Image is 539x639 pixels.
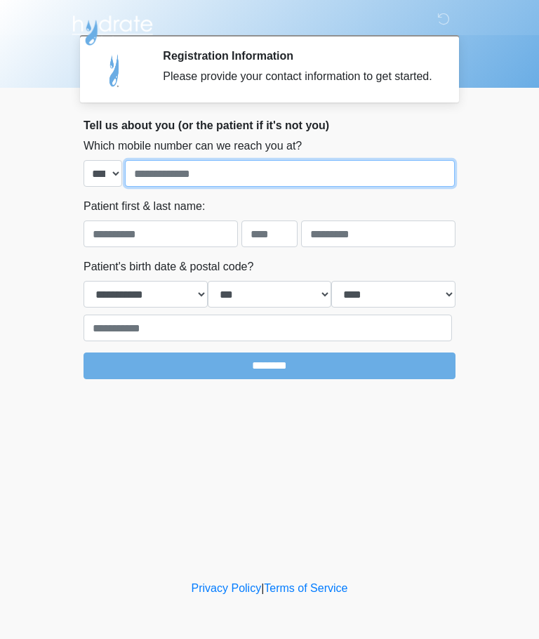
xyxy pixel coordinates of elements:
[192,582,262,594] a: Privacy Policy
[94,49,136,91] img: Agent Avatar
[84,119,455,132] h2: Tell us about you (or the patient if it's not you)
[84,198,205,215] label: Patient first & last name:
[84,258,253,275] label: Patient's birth date & postal code?
[163,68,434,85] div: Please provide your contact information to get started.
[69,11,155,46] img: Hydrate IV Bar - Arcadia Logo
[84,138,302,154] label: Which mobile number can we reach you at?
[264,582,347,594] a: Terms of Service
[261,582,264,594] a: |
